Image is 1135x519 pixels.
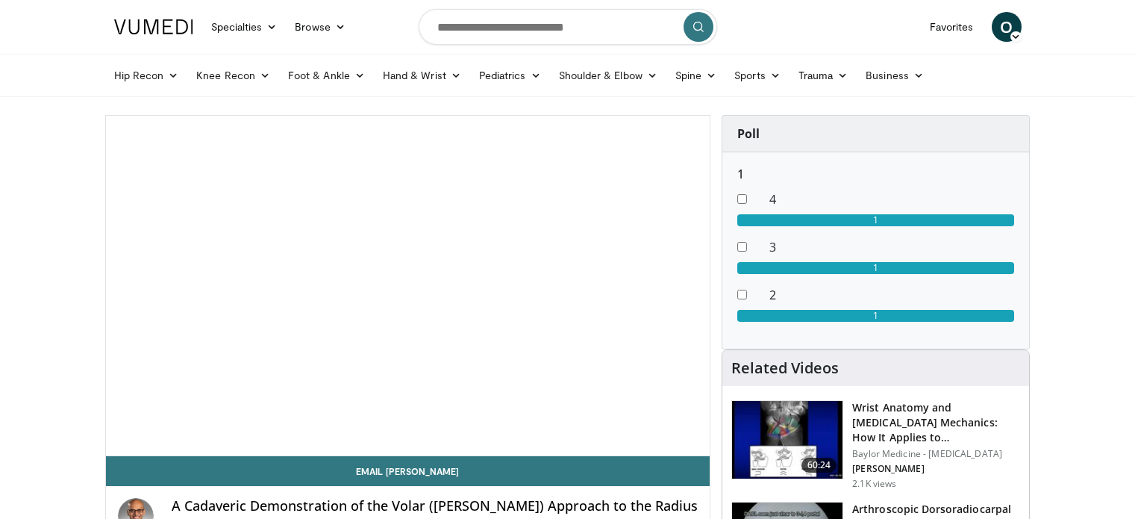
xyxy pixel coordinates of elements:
a: Knee Recon [187,60,279,90]
h4: Related Videos [731,359,839,377]
div: 1 [737,262,1014,274]
div: 1 [737,310,1014,322]
span: 60:24 [801,458,837,473]
h6: 1 [737,167,1014,181]
a: Browse [286,12,354,42]
a: 60:24 Wrist Anatomy and [MEDICAL_DATA] Mechanics: How It Applies to [MEDICAL_DATA] Instabi… Baylo... [731,400,1020,490]
a: Email [PERSON_NAME] [106,456,710,486]
video-js: Video Player [106,116,710,456]
a: Pediatrics [470,60,550,90]
dd: 2 [758,286,1025,304]
a: Foot & Ankle [279,60,374,90]
a: Trauma [790,60,857,90]
p: Baylor Medicine - [MEDICAL_DATA] [852,448,1020,460]
a: Specialties [202,12,287,42]
img: 180901b5-2a77-4e39-b502-3f17bc70388d.150x105_q85_crop-smart_upscale.jpg [732,401,842,479]
img: VuMedi Logo [114,19,193,34]
p: [PERSON_NAME] [852,463,1020,475]
a: Hip Recon [105,60,188,90]
a: Spine [666,60,725,90]
a: Sports [725,60,790,90]
a: Hand & Wrist [374,60,470,90]
a: O [992,12,1022,42]
div: 1 [737,214,1014,226]
strong: Poll [737,125,760,142]
a: Favorites [921,12,983,42]
dd: 4 [758,190,1025,208]
a: Business [857,60,933,90]
p: 2.1K views [852,478,896,490]
h3: Wrist Anatomy and [MEDICAL_DATA] Mechanics: How It Applies to [MEDICAL_DATA] Instabi… [852,400,1020,445]
dd: 3 [758,238,1025,256]
input: Search topics, interventions [419,9,717,45]
a: Shoulder & Elbow [550,60,666,90]
h4: A Cadaveric Demonstration of the Volar ([PERSON_NAME]) Approach to the Radius [172,498,698,515]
